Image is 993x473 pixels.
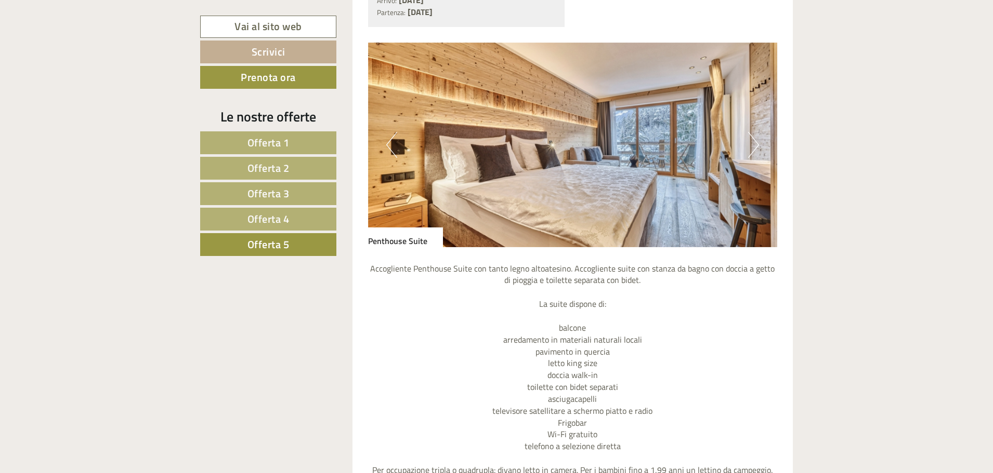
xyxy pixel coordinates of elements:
span: Offerta 3 [247,185,290,201]
span: Offerta 5 [247,236,290,252]
span: Offerta 2 [247,160,290,176]
div: Penthouse Suite [368,227,443,247]
a: Prenota ora [200,66,336,89]
a: Vai al sito web [200,16,336,38]
img: image [368,43,778,247]
span: Offerta 1 [247,134,290,151]
b: [DATE] [408,6,433,18]
a: Scrivici [200,40,336,63]
span: Offerta 4 [247,211,290,227]
div: Le nostre offerte [200,107,336,126]
small: Partenza: [377,7,406,18]
button: Next [748,132,759,158]
button: Previous [386,132,397,158]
